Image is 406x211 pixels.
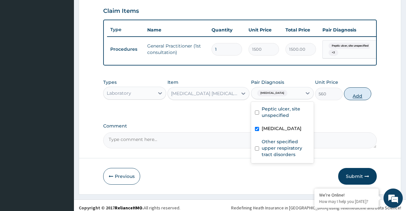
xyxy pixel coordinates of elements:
[107,43,144,55] td: Procedures
[103,168,140,185] button: Previous
[231,205,401,211] div: Redefining Heath Insurance in [GEOGRAPHIC_DATA] using Telemedicine and Data Science!
[171,90,238,97] div: [MEDICAL_DATA] [MEDICAL_DATA] (MP)
[33,36,108,44] div: Chat with us now
[208,23,245,36] th: Quantity
[319,199,374,204] p: How may I help you today?
[262,138,310,158] label: Other specified upper respiratory tract disorders
[79,205,144,211] strong: Copyright © 2017 .
[103,123,377,129] label: Comment
[262,125,302,132] label: [MEDICAL_DATA]
[245,23,282,36] th: Unit Price
[3,142,122,164] textarea: Type your message and hit 'Enter'
[105,3,121,19] div: Minimize live chat window
[315,79,338,85] label: Unit Price
[167,79,178,85] label: Item
[257,90,287,96] span: [MEDICAL_DATA]
[103,80,117,85] label: Types
[262,106,310,119] label: Peptic ulcer, site unspecified
[115,205,142,211] a: RelianceHMO
[103,8,139,15] h3: Claim Items
[107,24,144,36] th: Type
[251,79,284,85] label: Pair Diagnosis
[12,32,26,48] img: d_794563401_company_1708531726252_794563401
[144,23,208,36] th: Name
[107,90,131,96] div: Laboratory
[344,87,371,100] button: Add
[338,168,377,185] button: Submit
[144,40,208,59] td: General Practitioner (1st consultation)
[282,23,319,36] th: Total Price
[319,192,374,198] div: We're Online!
[329,49,338,56] span: + 2
[319,23,390,36] th: Pair Diagnosis
[37,64,89,129] span: We're online!
[329,43,372,49] span: Peptic ulcer, site unspecified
